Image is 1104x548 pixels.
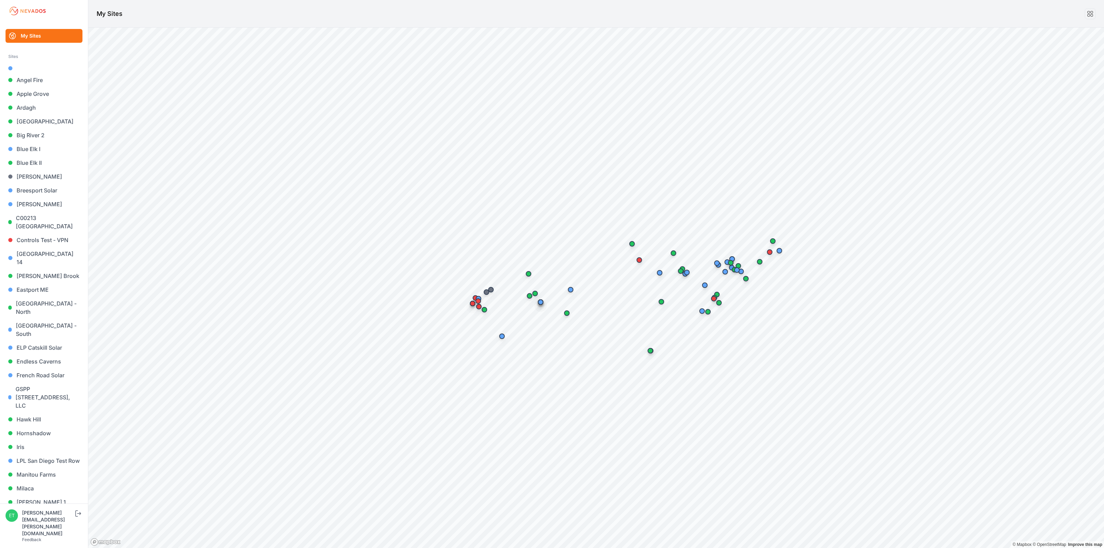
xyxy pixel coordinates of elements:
div: Map marker [522,267,535,281]
a: Manitou Farms [6,468,82,481]
div: Map marker [625,237,639,251]
div: Map marker [484,283,498,297]
a: [GEOGRAPHIC_DATA] 14 [6,247,82,269]
a: Breesport Solar [6,183,82,197]
h1: My Sites [97,9,122,19]
a: [PERSON_NAME] 1 [6,495,82,509]
a: LPL San Diego Test Row [6,454,82,468]
div: Map marker [653,266,667,280]
a: Angel Fire [6,73,82,87]
div: Map marker [564,283,578,297]
a: Mapbox logo [90,538,121,546]
div: Map marker [480,285,493,299]
a: Map feedback [1068,542,1102,547]
a: Feedback [22,537,41,542]
a: GSPP [STREET_ADDRESS], LLC [6,382,82,412]
a: French Road Solar [6,368,82,382]
div: Map marker [731,259,745,273]
a: Mapbox [1013,542,1032,547]
img: ethan.harte@nevados.solar [6,509,18,522]
div: Map marker [710,288,724,301]
div: Map marker [753,255,767,269]
a: OpenStreetMap [1033,542,1066,547]
div: Map marker [680,266,694,279]
div: Map marker [701,305,715,319]
div: Map marker [676,262,689,276]
div: Map marker [695,304,709,318]
div: Map marker [698,278,712,292]
div: Map marker [710,256,724,270]
div: Map marker [528,287,542,300]
div: Map marker [739,272,753,286]
a: [GEOGRAPHIC_DATA] [6,114,82,128]
div: Map marker [766,234,780,248]
a: Hawk Hill [6,412,82,426]
div: Map marker [724,256,738,270]
a: ELP Catskill Solar [6,341,82,355]
a: [GEOGRAPHIC_DATA] - North [6,297,82,319]
div: Map marker [763,245,777,259]
div: Map marker [708,291,721,305]
div: Map marker [466,297,480,310]
a: Milaca [6,481,82,495]
div: Map marker [772,244,786,258]
a: My Sites [6,29,82,43]
div: Map marker [534,295,548,309]
div: Map marker [667,246,680,260]
div: Map marker [707,292,721,306]
canvas: Map [88,28,1104,548]
img: Nevados [8,6,47,17]
a: Endless Caverns [6,355,82,368]
div: Map marker [720,255,734,269]
div: Map marker [523,289,536,303]
a: [PERSON_NAME] Brook [6,269,82,283]
div: Map marker [674,264,688,278]
a: [GEOGRAPHIC_DATA] - South [6,319,82,341]
div: Map marker [560,306,574,320]
a: Hornshadow [6,426,82,440]
a: C00213 [GEOGRAPHIC_DATA] [6,211,82,233]
div: Sites [8,52,80,61]
div: Map marker [728,263,741,277]
a: Apple Grove [6,87,82,101]
div: Map marker [718,265,732,279]
a: Controls Test - VPN [6,233,82,247]
div: Map marker [725,252,739,266]
a: Iris [6,440,82,454]
a: Blue Elk I [6,142,82,156]
a: Blue Elk II [6,156,82,170]
div: Map marker [632,253,646,267]
div: Map marker [643,344,657,358]
div: Map marker [495,329,509,343]
a: Big River 2 [6,128,82,142]
a: [PERSON_NAME] [6,170,82,183]
a: [PERSON_NAME] [6,197,82,211]
div: Map marker [471,294,485,308]
div: Map marker [730,263,744,277]
a: Eastport ME [6,283,82,297]
a: Ardagh [6,101,82,114]
div: Map marker [654,295,668,309]
div: [PERSON_NAME][EMAIL_ADDRESS][PERSON_NAME][DOMAIN_NAME] [22,509,74,537]
div: Map marker [472,292,485,306]
div: Map marker [469,291,482,305]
